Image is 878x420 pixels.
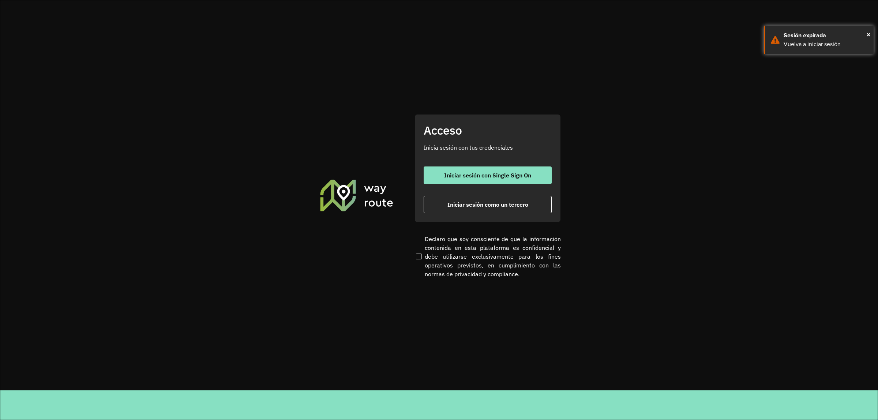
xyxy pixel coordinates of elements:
[319,179,394,212] img: Roteirizador AmbevTech
[784,40,868,49] div: Vuelva a iniciar sesión
[424,166,552,184] button: button
[424,196,552,213] button: button
[444,172,531,178] span: Iniciar sesión con Single Sign On
[784,31,868,40] div: Sesión expirada
[867,29,870,40] button: Close
[447,202,528,207] span: Iniciar sesión como un tercero
[424,123,552,137] h2: Acceso
[867,29,870,40] span: ×
[424,143,552,152] p: Inicia sesión con tus credenciales
[414,235,561,278] label: Declaro que soy consciente de que la información contenida en esta plataforma es confidencial y d...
